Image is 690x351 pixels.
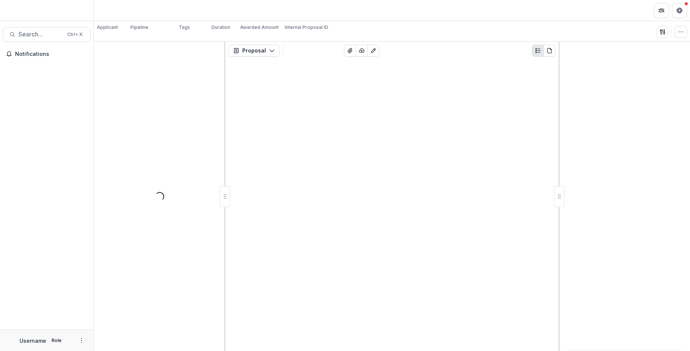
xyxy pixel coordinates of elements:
button: Notifications [3,48,91,60]
p: Tags [179,24,190,31]
button: Search... [3,27,91,42]
p: Duration [211,24,230,31]
button: Proposal [228,45,280,57]
button: Plaintext view [532,45,544,57]
p: Applicant [97,24,118,31]
button: More [77,336,86,345]
p: Username [20,337,46,345]
p: Pipeline [130,24,148,31]
span: Search... [18,31,63,38]
p: Awarded Amount [240,24,279,31]
div: Ctrl + K [66,30,84,39]
button: Partners [654,3,669,18]
span: Notifications [15,51,88,57]
button: PDF view [544,45,556,57]
p: Role [49,337,64,344]
button: Get Help [672,3,687,18]
button: View Attached Files [344,45,356,57]
p: Internal Proposal ID [285,24,328,31]
button: Edit as form [367,45,379,57]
